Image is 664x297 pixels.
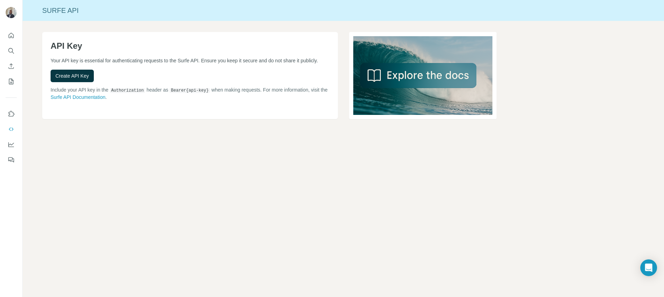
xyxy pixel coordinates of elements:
code: Bearer {api-key} [169,88,210,93]
button: Search [6,45,17,57]
p: Include your API key in the header as when making requests. For more information, visit the . [51,86,330,101]
div: Open Intercom Messenger [640,259,657,276]
img: Avatar [6,7,17,18]
code: Authorization [110,88,145,93]
button: Create API Key [51,70,94,82]
div: Surfe API [23,6,664,15]
p: Your API key is essential for authenticating requests to the Surfe API. Ensure you keep it secure... [51,57,330,64]
button: Dashboard [6,138,17,151]
h1: API Key [51,40,330,52]
span: Create API Key [55,72,89,79]
button: Enrich CSV [6,60,17,72]
button: Quick start [6,29,17,42]
button: Feedback [6,154,17,166]
button: Use Surfe API [6,123,17,135]
a: Surfe API Documentation [51,94,105,100]
button: My lists [6,75,17,88]
button: Use Surfe on LinkedIn [6,108,17,120]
